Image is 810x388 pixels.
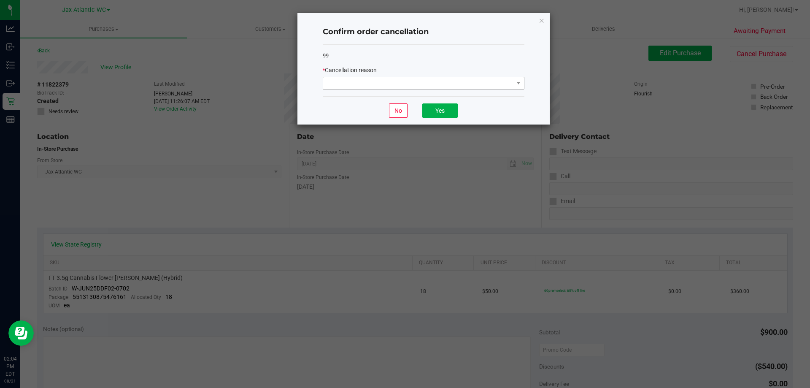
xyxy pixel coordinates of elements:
[539,15,545,25] button: Close
[323,52,329,59] span: 99
[389,103,408,118] button: No
[323,27,524,38] h4: Confirm order cancellation
[422,103,458,118] button: Yes
[8,320,34,346] iframe: Resource center
[325,67,377,73] span: Cancellation reason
